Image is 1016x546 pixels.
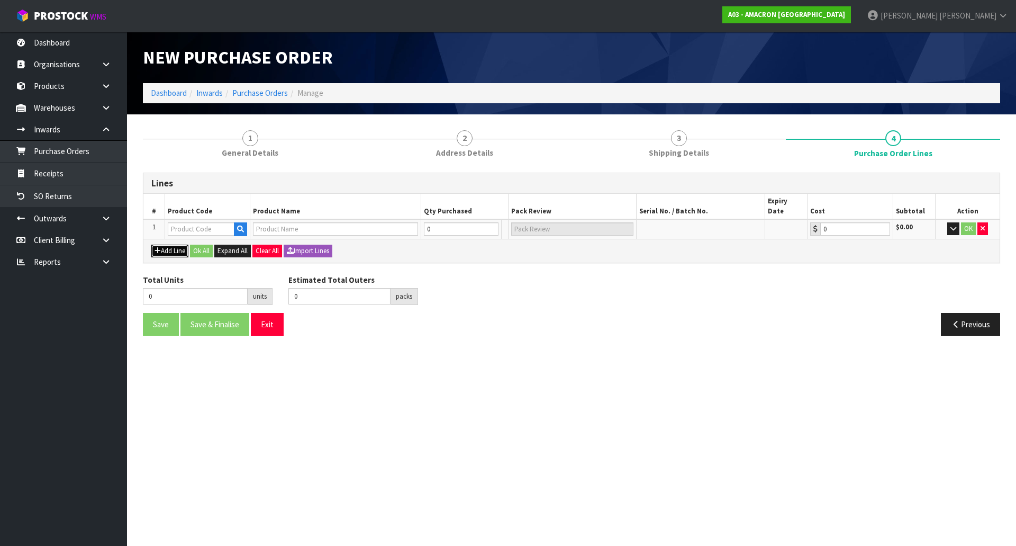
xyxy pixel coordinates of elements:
[961,222,976,235] button: OK
[511,222,633,236] input: Pack Review
[253,222,418,236] input: Product Name
[765,194,808,219] th: Expiry Date
[143,165,1000,344] span: Purchase Order Lines
[424,222,499,236] input: Unit Qty
[820,222,890,236] input: Cost
[896,222,913,231] strong: $0.00
[728,10,845,19] strong: A03 - AMACRON [GEOGRAPHIC_DATA]
[881,11,938,21] span: [PERSON_NAME]
[34,9,88,23] span: ProStock
[143,313,179,336] button: Save
[297,88,323,98] span: Manage
[722,6,851,23] a: A03 - AMACRON [GEOGRAPHIC_DATA]
[288,274,375,285] label: Estimated Total Outers
[509,194,637,219] th: Pack Review
[222,147,278,158] span: General Details
[250,194,421,219] th: Product Name
[143,288,248,305] input: Total Units
[436,147,493,158] span: Address Details
[168,222,234,236] input: Product Code
[143,46,333,68] span: New Purchase Order
[196,88,223,98] a: Inwards
[90,12,106,22] small: WMS
[941,313,1000,336] button: Previous
[152,222,156,231] span: 1
[248,288,273,305] div: units
[854,148,932,159] span: Purchase Order Lines
[180,313,249,336] button: Save & Finalise
[217,246,248,255] span: Expand All
[939,11,996,21] span: [PERSON_NAME]
[893,194,936,219] th: Subtotal
[16,9,29,22] img: cube-alt.png
[251,313,284,336] button: Exit
[284,245,332,257] button: Import Lines
[637,194,765,219] th: Serial No. / Batch No.
[242,130,258,146] span: 1
[808,194,893,219] th: Cost
[649,147,709,158] span: Shipping Details
[151,178,992,189] h3: Lines
[421,194,509,219] th: Qty Purchased
[671,130,687,146] span: 3
[151,245,188,257] button: Add Line
[288,288,391,305] input: Estimated Total Outers
[143,194,165,219] th: #
[190,245,213,257] button: Ok All
[936,194,1000,219] th: Action
[391,288,418,305] div: packs
[214,245,251,257] button: Expand All
[151,88,187,98] a: Dashboard
[143,274,184,285] label: Total Units
[232,88,288,98] a: Purchase Orders
[457,130,473,146] span: 2
[165,194,250,219] th: Product Code
[885,130,901,146] span: 4
[252,245,282,257] button: Clear All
